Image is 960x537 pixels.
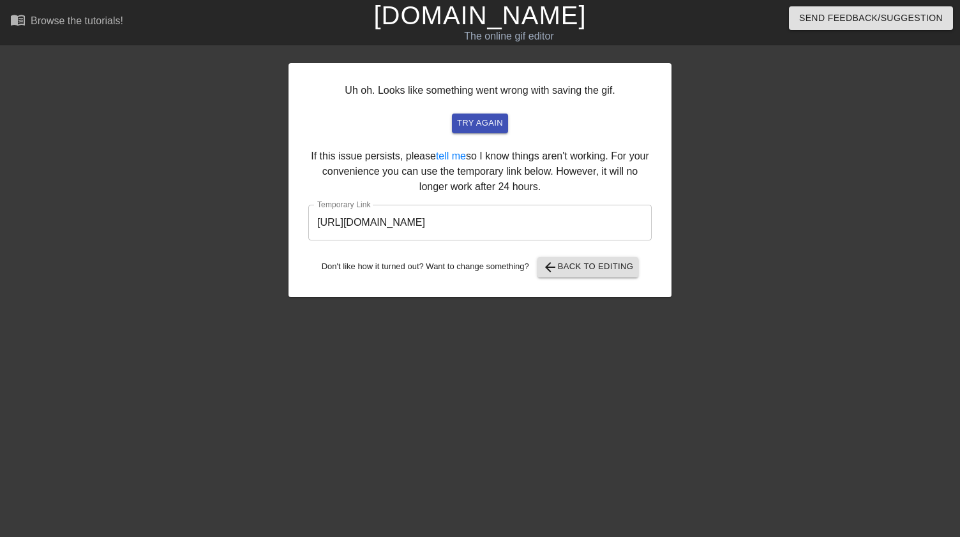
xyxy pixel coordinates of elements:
button: Send Feedback/Suggestion [789,6,953,30]
div: Uh oh. Looks like something went wrong with saving the gif. If this issue persists, please so I k... [289,63,671,297]
div: The online gif editor [326,29,691,44]
a: tell me [436,151,466,161]
span: Back to Editing [543,260,634,275]
button: try again [452,114,508,133]
input: bare [308,205,652,240]
span: try again [457,116,503,131]
span: menu_book [10,12,26,27]
span: Send Feedback/Suggestion [799,10,943,26]
div: Don't like how it turned out? Want to change something? [308,257,652,277]
a: [DOMAIN_NAME] [373,1,586,29]
span: arrow_back [543,260,558,275]
button: Back to Editing [537,257,639,277]
a: Browse the tutorials! [10,12,123,32]
div: Browse the tutorials! [31,15,123,26]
